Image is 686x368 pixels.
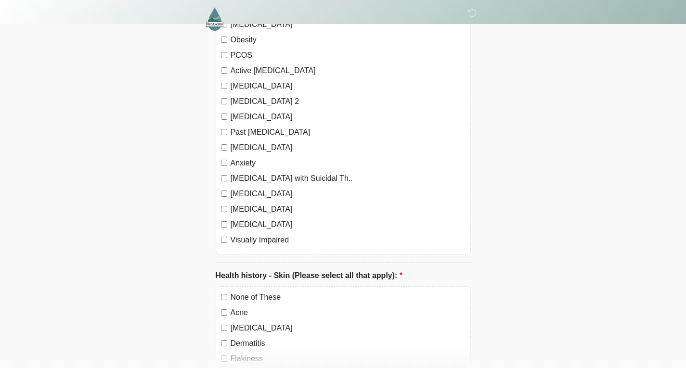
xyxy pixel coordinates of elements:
label: Past [MEDICAL_DATA] [231,127,466,138]
label: [MEDICAL_DATA] [231,80,466,92]
input: None of These [221,294,227,300]
input: [MEDICAL_DATA] with Suicidal Th.. [221,175,227,181]
input: [MEDICAL_DATA] [221,206,227,212]
input: Anxiety [221,160,227,166]
label: Obesity [231,34,466,46]
label: Health history - Skin (Please select all that apply): [216,270,403,281]
input: Obesity [221,37,227,43]
input: Acne [221,309,227,316]
input: Past [MEDICAL_DATA] [221,129,227,135]
label: Acne [231,307,466,318]
label: None of These [231,292,466,303]
label: [MEDICAL_DATA] 2 [231,96,466,107]
label: [MEDICAL_DATA] [231,322,466,334]
label: [MEDICAL_DATA] [231,111,466,123]
label: [MEDICAL_DATA] [231,142,466,153]
label: Visually Impaired [231,234,466,246]
label: [MEDICAL_DATA] [231,188,466,200]
input: Visually Impaired [221,237,227,243]
label: Anxiety [231,157,466,169]
input: Flakiness [221,355,227,362]
label: [MEDICAL_DATA] [231,219,466,230]
label: Active [MEDICAL_DATA] [231,65,466,76]
input: [MEDICAL_DATA] [221,144,227,151]
label: Dermatitis [231,338,466,349]
label: [MEDICAL_DATA] [231,203,466,215]
input: [MEDICAL_DATA] 2 [221,98,227,104]
input: [MEDICAL_DATA] [221,325,227,331]
input: PCOS [221,52,227,58]
input: [MEDICAL_DATA] [221,114,227,120]
input: [MEDICAL_DATA] [221,190,227,197]
input: [MEDICAL_DATA] [221,221,227,228]
input: [MEDICAL_DATA] [221,83,227,89]
img: RenewYou IV Hydration and Wellness Logo [206,7,224,31]
input: Dermatitis [221,340,227,346]
label: Flakiness [231,353,466,365]
label: [MEDICAL_DATA] with Suicidal Th.. [231,173,466,184]
label: PCOS [231,50,466,61]
input: Active [MEDICAL_DATA] [221,67,227,74]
